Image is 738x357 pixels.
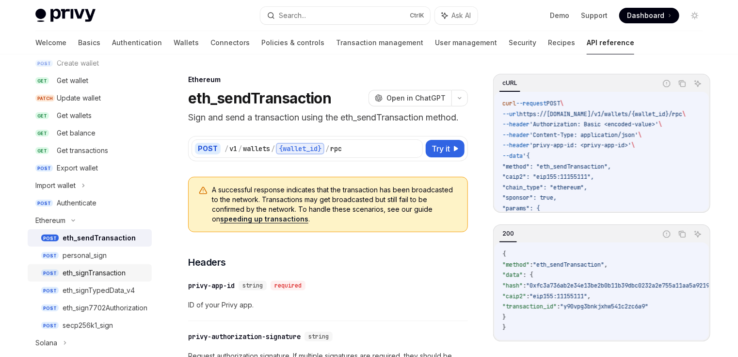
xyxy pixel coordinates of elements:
a: Policies & controls [261,31,324,54]
span: "caip2" [502,292,526,300]
span: --header [502,131,529,139]
span: \ [560,100,563,107]
span: POST [41,252,59,259]
span: "transaction_id" [502,303,557,310]
span: POST [41,322,59,329]
div: / [225,144,228,153]
span: --request [516,100,546,107]
div: secp256k1_sign [63,320,113,331]
span: , [604,261,608,269]
span: POST [546,100,560,107]
a: GETGet wallet [28,72,152,89]
a: Transaction management [336,31,423,54]
div: / [238,144,242,153]
span: { [502,250,506,258]
div: Get balance [57,127,96,139]
span: --header [502,120,529,128]
div: Export wallet [57,162,98,174]
div: 200 [499,228,517,239]
span: ID of your Privy app. [188,299,468,311]
span: Open in ChatGPT [386,93,446,103]
span: \ [638,131,642,139]
span: Dashboard [627,11,664,20]
div: rpc [330,144,342,153]
span: } [502,313,506,321]
span: GET [35,112,49,119]
span: A successful response indicates that the transaction has been broadcasted to the network. Transac... [212,185,458,224]
span: "eth_sendTransaction" [533,261,604,269]
div: eth_sign7702Authorization [63,302,147,314]
a: POSTeth_sendTransaction [28,229,152,247]
span: : [523,282,526,289]
span: '{ [523,152,529,160]
button: Search...CtrlK [260,7,430,24]
div: {wallet_id} [276,143,324,154]
a: User management [435,31,497,54]
div: Authenticate [57,197,96,209]
button: Open in ChatGPT [369,90,451,106]
button: Try it [426,140,465,157]
a: Authentication [112,31,162,54]
div: privy-app-id [188,281,235,290]
div: Ethereum [188,75,468,85]
span: PATCH [35,95,55,102]
span: GET [35,77,49,85]
a: GETGet wallets [28,107,152,124]
span: \ [658,120,662,128]
span: } [502,323,506,331]
span: Ask AI [451,11,471,20]
span: : [557,303,560,310]
a: Wallets [174,31,199,54]
a: POSTpersonal_sign [28,247,152,264]
div: / [271,144,275,153]
a: GETGet balance [28,124,152,142]
button: Report incorrect code [660,77,673,90]
a: Basics [78,31,100,54]
span: \ [631,141,635,149]
span: --url [502,110,519,118]
span: --header [502,141,529,149]
a: Demo [550,11,569,20]
div: Ethereum [35,215,65,226]
a: Dashboard [619,8,679,23]
div: cURL [499,77,520,89]
div: eth_signTypedData_v4 [63,285,135,296]
a: speeding up transactions [220,215,308,223]
a: Recipes [548,31,575,54]
a: Security [509,31,536,54]
button: Copy the contents from the code block [676,228,689,240]
button: Ask AI [435,7,478,24]
span: POST [41,287,59,294]
div: Solana [35,337,57,349]
span: string [242,282,263,289]
div: wallets [243,144,270,153]
span: Try it [432,143,450,154]
a: POSTeth_signTransaction [28,264,152,282]
div: personal_sign [63,250,107,261]
span: POST [41,235,59,242]
img: light logo [35,9,96,22]
div: required [271,281,305,290]
button: Ask AI [691,228,704,240]
span: Ctrl K [410,12,424,19]
span: "chain_type": "ethereum", [502,184,587,191]
a: Welcome [35,31,66,54]
a: POSTeth_signTypedData_v4 [28,282,152,299]
div: / [325,144,329,153]
h1: eth_sendTransaction [188,89,331,107]
span: "eip155:11155111" [529,292,587,300]
div: eth_sendTransaction [63,232,136,244]
span: Headers [188,255,226,269]
div: Get wallet [57,75,88,86]
span: GET [35,130,49,137]
a: POSTExport wallet [28,159,152,177]
span: "method": "eth_sendTransaction", [502,163,611,170]
span: "method" [502,261,529,269]
div: Get transactions [57,145,108,156]
button: Toggle dark mode [687,8,703,23]
a: POSTeth_sign7702Authorization [28,299,152,317]
p: Sign and send a transaction using the eth_sendTransaction method. [188,111,468,124]
div: POST [195,143,221,154]
span: POST [35,200,53,207]
span: string [308,333,329,340]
